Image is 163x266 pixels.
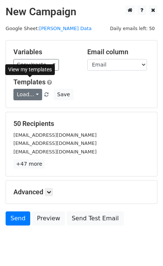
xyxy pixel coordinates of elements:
[67,211,123,226] a: Send Test Email
[13,120,150,128] h5: 50 Recipients
[107,25,157,33] span: Daily emails left: 50
[6,26,92,31] small: Google Sheet:
[13,188,150,196] h5: Advanced
[107,26,157,31] a: Daily emails left: 50
[13,48,76,56] h5: Variables
[13,78,46,86] a: Templates
[6,211,30,226] a: Send
[13,132,97,138] small: [EMAIL_ADDRESS][DOMAIN_NAME]
[6,6,157,18] h2: New Campaign
[87,48,150,56] h5: Email column
[5,64,55,75] div: View my templates
[54,89,73,100] button: Save
[39,26,91,31] a: [PERSON_NAME] Data
[32,211,65,226] a: Preview
[13,89,42,100] a: Load...
[13,59,59,71] a: Copy/paste...
[126,230,163,266] iframe: Chat Widget
[13,159,45,169] a: +47 more
[13,149,97,155] small: [EMAIL_ADDRESS][DOMAIN_NAME]
[13,140,97,146] small: [EMAIL_ADDRESS][DOMAIN_NAME]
